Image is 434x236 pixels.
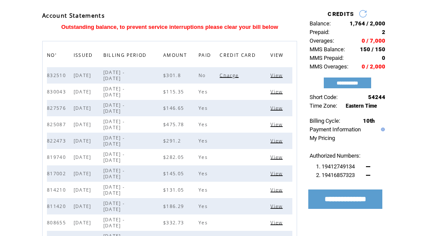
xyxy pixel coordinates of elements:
a: View [270,72,285,78]
span: Yes [198,203,210,209]
span: [DATE] [74,220,93,226]
a: Payment Information [310,126,361,133]
a: AMOUNT [163,52,189,57]
span: AMOUNT [163,50,189,62]
span: $145.05 [163,171,186,177]
span: $282.05 [163,154,186,160]
a: PAID [198,52,213,57]
a: My Pricing [310,135,335,141]
span: [DATE] - [DATE] [103,69,125,81]
a: View [270,171,285,176]
span: 2 [382,29,385,35]
a: View [270,105,285,110]
span: 825087 [47,121,68,127]
span: MMS Prepaid: [310,55,344,61]
span: Overages: [310,37,334,44]
span: [DATE] [74,154,93,160]
span: 0 / 7,000 [362,37,385,44]
span: 0 / 2,000 [362,63,385,70]
span: Click to view this bill [270,187,285,193]
span: [DATE] [74,72,93,78]
span: Yes [198,171,210,177]
a: View [270,121,285,127]
span: [DATE] [74,187,93,193]
span: 832510 [47,72,68,78]
span: [DATE] - [DATE] [103,86,125,98]
span: [DATE] [74,89,93,95]
a: NO' [47,52,59,57]
span: [DATE] - [DATE] [103,118,125,130]
span: BILLING PERIOD [103,50,149,62]
span: $186.29 [163,203,186,209]
span: [DATE] [74,138,93,144]
span: Yes [198,121,210,127]
span: [DATE] - [DATE] [103,168,125,180]
span: Yes [198,154,210,160]
span: Billing Cycle: [310,118,340,124]
span: Click to view this bill [270,138,285,144]
span: [DATE] - [DATE] [103,151,125,163]
span: Short Code: [310,94,338,100]
span: Click to view this bill [270,154,285,160]
span: 811420 [47,203,68,209]
span: Click to view this bill [270,121,285,127]
span: VIEW [270,50,285,62]
span: CREDIT CARD [220,50,258,62]
span: CREDITS [328,11,354,17]
span: Balance: [310,20,331,27]
span: Click to view this bill [270,105,285,111]
span: NO' [47,50,59,62]
span: Click to charge this bill [220,72,241,78]
span: 1,764 / 2,000 [350,20,385,27]
span: 830043 [47,89,68,95]
a: View [270,187,285,192]
span: MMS Overages: [310,63,348,70]
span: Click to view this bill [270,203,285,209]
span: 808655 [47,220,68,226]
span: 822473 [47,138,68,144]
span: ISSUED [74,50,95,62]
span: Authorized Numbers: [310,152,360,159]
span: 814210 [47,187,68,193]
span: 819740 [47,154,68,160]
span: 817002 [47,171,68,177]
span: 10th [363,118,375,124]
span: Prepaid: [310,29,329,35]
span: $291.2 [163,138,183,144]
span: Yes [198,89,210,95]
span: No [198,72,208,78]
span: $115.35 [163,89,186,95]
a: BILLING PERIOD [103,52,149,57]
span: Click to view this bill [270,72,285,78]
a: ISSUED [74,52,95,57]
span: 0 [382,55,385,61]
span: 2. 19416857323 [316,172,355,178]
span: Click to view this bill [270,89,285,95]
a: View [270,89,285,94]
span: $146.65 [163,105,186,111]
span: [DATE] - [DATE] [103,217,125,229]
span: Yes [198,220,210,226]
span: [DATE] - [DATE] [103,200,125,212]
span: Yes [198,105,210,111]
span: Outstanding balance, to prevent service interruptions please clear your bill below [61,24,278,30]
span: Eastern Time [346,103,377,109]
span: PAID [198,50,213,62]
span: Click to view this bill [270,220,285,226]
span: Time Zone: [310,102,337,109]
span: 1. 19412749134 [316,163,355,170]
a: View [270,220,285,225]
a: View [270,138,285,143]
span: 54244 [368,94,385,100]
span: Click to view this bill [270,171,285,177]
span: $332.73 [163,220,186,226]
span: MMS Balance: [310,46,345,53]
span: Account Statements [42,12,105,19]
span: Yes [198,138,210,144]
span: [DATE] [74,171,93,177]
span: [DATE] - [DATE] [103,184,125,196]
span: 150 / 150 [360,46,385,53]
a: View [270,154,285,159]
img: help.gif [379,127,385,131]
span: $131.05 [163,187,186,193]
